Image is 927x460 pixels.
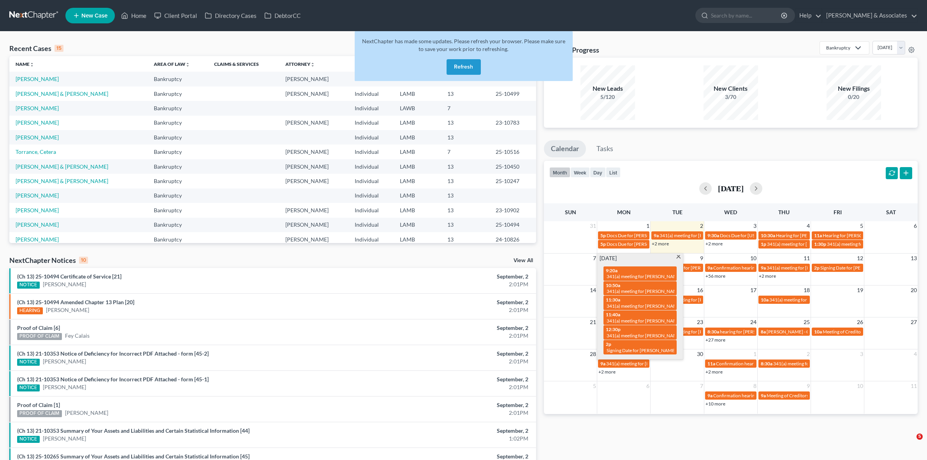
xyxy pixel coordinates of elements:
[826,44,850,51] div: Bankruptcy
[348,232,394,247] td: Individual
[16,163,108,170] a: [PERSON_NAME] & [PERSON_NAME]
[394,145,441,159] td: LAMB
[859,349,864,359] span: 3
[279,218,348,232] td: [PERSON_NAME]
[348,101,394,115] td: Individual
[713,393,843,398] span: Confirmation hearing for [PERSON_NAME] & [PERSON_NAME]
[814,241,826,247] span: 1:30p
[148,72,208,86] td: Bankruptcy
[16,236,59,243] a: [PERSON_NAME]
[749,317,757,327] span: 24
[753,221,757,231] span: 3
[660,233,735,238] span: 341(a) meeting for [PERSON_NAME]
[759,273,776,279] a: +2 more
[514,258,533,263] a: View All
[776,233,837,238] span: Hearing for [PERSON_NAME]
[16,192,59,199] a: [PERSON_NAME]
[856,286,864,295] span: 19
[565,209,576,215] span: Sun
[16,178,108,184] a: [PERSON_NAME] & [PERSON_NAME]
[363,401,528,409] div: September, 2
[646,381,650,391] span: 6
[17,359,40,366] div: NOTICE
[705,337,725,343] a: +27 more
[822,9,917,23] a: [PERSON_NAME] & Associates
[310,62,315,67] i: unfold_more
[185,62,190,67] i: unfold_more
[148,174,208,188] td: Bankruptcy
[767,265,842,271] span: 341(a) meeting for [PERSON_NAME]
[394,174,441,188] td: LAMB
[16,134,59,141] a: [PERSON_NAME]
[441,101,489,115] td: 7
[489,116,536,130] td: 23-10783
[394,101,441,115] td: LAWB
[606,341,611,347] span: 2p
[606,312,620,317] span: 11:40a
[348,203,394,217] td: Individual
[827,241,902,247] span: 341(a) meeting for [PERSON_NAME]
[148,86,208,101] td: Bankruptcy
[489,159,536,174] td: 25-10450
[279,116,348,130] td: [PERSON_NAME]
[16,207,59,213] a: [PERSON_NAME]
[279,174,348,188] td: [PERSON_NAME]
[279,72,348,86] td: [PERSON_NAME]
[363,383,528,391] div: 2:01PM
[646,221,650,231] span: 1
[705,401,725,407] a: +10 more
[592,381,597,391] span: 5
[910,381,918,391] span: 11
[363,332,528,340] div: 2:01PM
[16,148,56,155] a: Torrance, Cetera
[589,286,597,295] span: 14
[901,434,919,452] iframe: Intercom live chat
[769,297,844,303] span: 341(a) meeting for [PERSON_NAME]
[544,140,586,157] a: Calendar
[607,347,676,353] span: Signing Date for [PERSON_NAME]
[362,38,565,52] span: NextChapter has made some updates. Please refresh your browser. Please make sure to save your wor...
[260,9,304,23] a: DebtorCC
[607,241,671,247] span: Docs Due for [PERSON_NAME]
[55,45,63,52] div: 15
[208,56,279,72] th: Claims & Services
[9,256,88,265] div: NextChapter Notices
[348,116,394,130] td: Individual
[279,203,348,217] td: [PERSON_NAME]
[43,435,86,442] a: [PERSON_NAME]
[363,409,528,417] div: 2:01PM
[834,209,842,215] span: Fri
[814,329,822,335] span: 10a
[856,317,864,327] span: 26
[363,298,528,306] div: September, 2
[279,145,348,159] td: [PERSON_NAME]
[441,189,489,203] td: 13
[17,350,209,357] a: (Ch 13) 21-10353 Notice of Deficiency for Incorrect PDF Attached - form [45-2]
[348,145,394,159] td: Individual
[606,282,620,288] span: 10:50a
[148,203,208,217] td: Bankruptcy
[65,409,108,417] a: [PERSON_NAME]
[394,189,441,203] td: LAMB
[761,361,772,367] span: 8:30a
[720,233,808,238] span: Docs Due for [US_STATE][PERSON_NAME]
[348,86,394,101] td: Individual
[699,381,704,391] span: 7
[713,265,802,271] span: Confirmation hearing for [PERSON_NAME]
[348,189,394,203] td: Individual
[761,233,775,238] span: 10:30a
[910,317,918,327] span: 27
[761,393,766,398] span: 9a
[285,61,315,67] a: Attorneyunfold_more
[590,167,606,178] button: day
[617,209,631,215] span: Mon
[761,265,766,271] span: 9a
[652,241,669,247] a: +2 more
[607,233,671,238] span: Docs Due for [PERSON_NAME]
[660,297,735,303] span: 341(a) meeting for [PERSON_NAME]
[441,174,489,188] td: 13
[705,241,723,247] a: +2 more
[570,167,590,178] button: week
[348,130,394,145] td: Individual
[910,286,918,295] span: 20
